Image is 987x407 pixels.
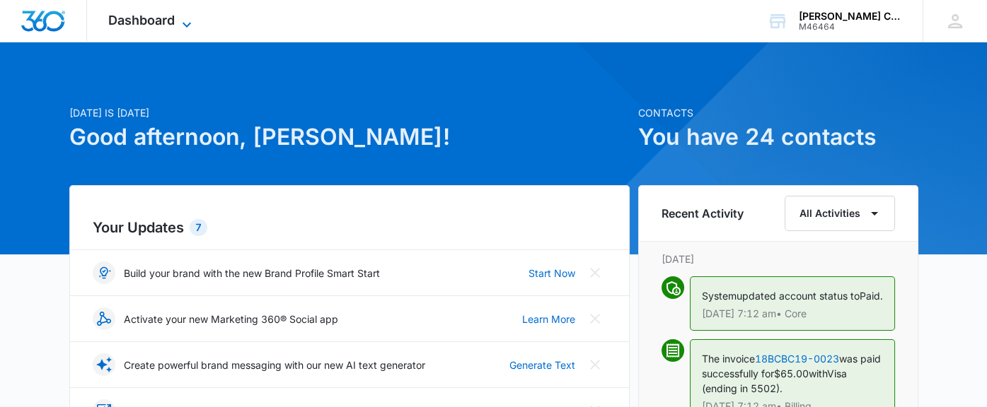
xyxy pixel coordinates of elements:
p: Create powerful brand messaging with our new AI text generator [124,358,425,372]
a: Start Now [529,266,575,281]
button: Close [584,353,606,376]
div: account name [799,11,902,22]
span: Paid. [860,290,883,302]
p: [DATE] [662,252,895,266]
div: account id [799,22,902,32]
a: 18BCBC19-0023 [755,353,839,365]
span: $65.00 [774,367,809,379]
a: Learn More [522,312,575,326]
p: Activate your new Marketing 360® Social app [124,312,338,326]
p: Build your brand with the new Brand Profile Smart Start [124,266,380,281]
button: Close [584,307,606,330]
button: All Activities [785,196,895,231]
span: Dashboard [108,13,175,28]
h2: Your Updates [93,217,606,238]
h6: Recent Activity [662,205,744,222]
div: 7 [190,219,207,236]
p: [DATE] is [DATE] [69,105,630,120]
span: with [809,367,827,379]
h1: Good afternoon, [PERSON_NAME]! [69,120,630,154]
span: updated account status to [737,290,860,302]
p: Contacts [638,105,918,120]
h1: You have 24 contacts [638,120,918,154]
button: Close [584,261,606,284]
p: [DATE] 7:12 am • Core [702,309,883,319]
a: Generate Text [509,358,575,372]
span: System [702,290,737,302]
span: The invoice [702,353,755,365]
